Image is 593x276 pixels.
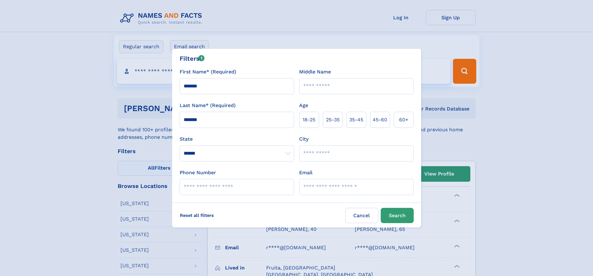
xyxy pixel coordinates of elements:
[299,68,331,76] label: Middle Name
[299,169,313,176] label: Email
[299,135,308,143] label: City
[399,116,408,124] span: 60+
[326,116,340,124] span: 25‑35
[180,54,205,63] div: Filters
[180,135,294,143] label: State
[176,208,218,223] label: Reset all filters
[303,116,315,124] span: 18‑25
[180,169,216,176] label: Phone Number
[381,208,414,223] button: Search
[345,208,378,223] label: Cancel
[180,68,236,76] label: First Name* (Required)
[349,116,363,124] span: 35‑45
[180,102,236,109] label: Last Name* (Required)
[299,102,308,109] label: Age
[373,116,387,124] span: 45‑60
